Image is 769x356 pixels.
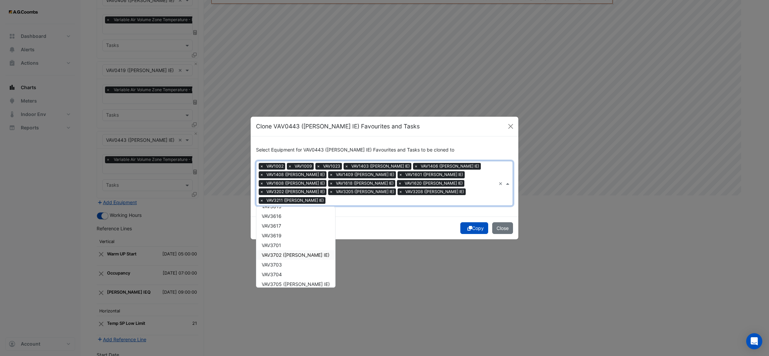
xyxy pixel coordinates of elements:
span: × [259,163,265,170]
span: VAV3205 ([PERSON_NAME] IE) [334,188,396,195]
ng-dropdown-panel: Options list [256,206,336,288]
span: VAV1009 [293,163,314,170]
span: VAV3703 [262,262,282,268]
span: VAV3211 ([PERSON_NAME] IE) [265,197,325,204]
span: × [259,171,265,178]
span: × [398,171,404,178]
button: Copy [460,222,488,234]
span: VAV3705 ([PERSON_NAME] IE) [262,281,330,287]
span: VAV3208 ([PERSON_NAME] IE) [404,188,466,195]
span: VAV1002 [265,163,285,170]
span: VAV3619 [262,233,281,238]
span: VAV1620 ([PERSON_NAME] IE) [403,180,464,187]
span: × [398,188,404,195]
span: VAV3702 ([PERSON_NAME] IE) [262,252,329,258]
span: VAV1618 ([PERSON_NAME] IE) [334,180,395,187]
span: VAV1608 ([PERSON_NAME] IE) [265,180,326,187]
span: Clear [499,180,504,187]
span: × [328,180,334,187]
span: × [259,180,265,187]
h6: Select Equipment for VAV0443 ([PERSON_NAME] IE) Favourites and Tasks to be cloned to [256,147,513,153]
span: VAV3701 [262,242,281,248]
span: VAV1408 ([PERSON_NAME] IE) [265,171,326,178]
span: VAV3616 [262,213,281,219]
span: VAV1601 ([PERSON_NAME] IE) [404,171,465,178]
span: VAV1023 [321,163,342,170]
span: × [287,163,293,170]
span: VAV1406 ([PERSON_NAME] IE) [419,163,481,170]
span: VAV3617 [262,223,281,229]
span: × [328,188,334,195]
span: VAV1409 ([PERSON_NAME] IE) [334,171,396,178]
span: × [259,197,265,204]
h5: Clone VAV0443 ([PERSON_NAME] IE) Favourites and Tasks [256,122,420,131]
button: Close [506,121,516,131]
div: Open Intercom Messenger [746,333,762,349]
span: × [344,163,350,170]
button: Close [492,222,513,234]
span: VAV1403 ([PERSON_NAME] IE) [350,163,411,170]
span: × [413,163,419,170]
span: × [397,180,403,187]
span: VAV3704 [262,272,282,277]
span: × [315,163,321,170]
span: × [328,171,334,178]
span: × [259,188,265,195]
span: VAV3202 ([PERSON_NAME] IE) [265,188,326,195]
